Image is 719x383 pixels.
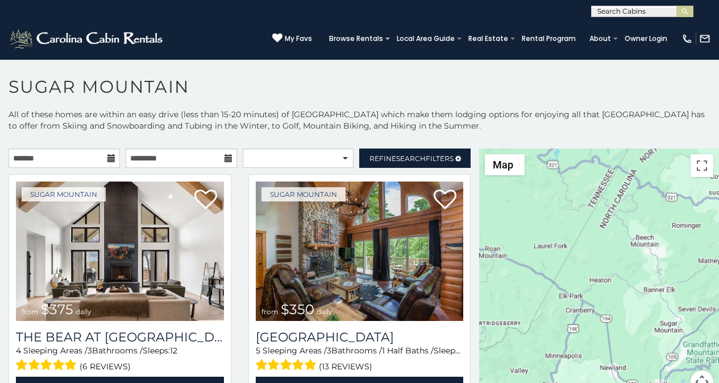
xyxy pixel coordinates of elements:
[16,330,224,345] a: The Bear At [GEOGRAPHIC_DATA]
[256,345,260,356] span: 5
[382,345,434,356] span: 1 Half Baths /
[699,33,710,44] img: mail-regular-white.png
[619,31,673,47] a: Owner Login
[584,31,617,47] a: About
[285,34,312,44] span: My Favs
[516,31,581,47] a: Rental Program
[434,188,456,212] a: Add to favorites
[485,154,525,175] button: Change map style
[194,188,217,212] a: Add to favorites
[16,182,224,321] a: The Bear At Sugar Mountain from $375 daily
[463,31,514,47] a: Real Estate
[272,33,312,44] a: My Favs
[317,307,333,316] span: daily
[88,345,92,356] span: 3
[22,187,106,201] a: Sugar Mountain
[391,31,460,47] a: Local Area Guide
[170,345,177,356] span: 12
[76,307,92,316] span: daily
[327,345,331,356] span: 3
[691,154,713,177] button: Toggle fullscreen view
[261,187,346,201] a: Sugar Mountain
[9,27,166,50] img: White-1-2.png
[22,307,39,316] span: from
[359,149,471,168] a: RefineSearchFilters
[80,359,131,374] span: (6 reviews)
[396,154,426,163] span: Search
[256,182,464,321] img: Grouse Moor Lodge
[256,182,464,321] a: Grouse Moor Lodge from $350 daily
[16,182,224,321] img: The Bear At Sugar Mountain
[256,330,464,345] h3: Grouse Moor Lodge
[281,301,314,318] span: $350
[461,345,468,356] span: 12
[319,359,372,374] span: (13 reviews)
[256,345,464,374] div: Sleeping Areas / Bathrooms / Sleeps:
[41,301,73,318] span: $375
[369,154,454,163] span: Refine Filters
[16,330,224,345] h3: The Bear At Sugar Mountain
[16,345,224,374] div: Sleeping Areas / Bathrooms / Sleeps:
[323,31,389,47] a: Browse Rentals
[16,345,21,356] span: 4
[261,307,279,316] span: from
[256,330,464,345] a: [GEOGRAPHIC_DATA]
[493,159,513,171] span: Map
[681,33,693,44] img: phone-regular-white.png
